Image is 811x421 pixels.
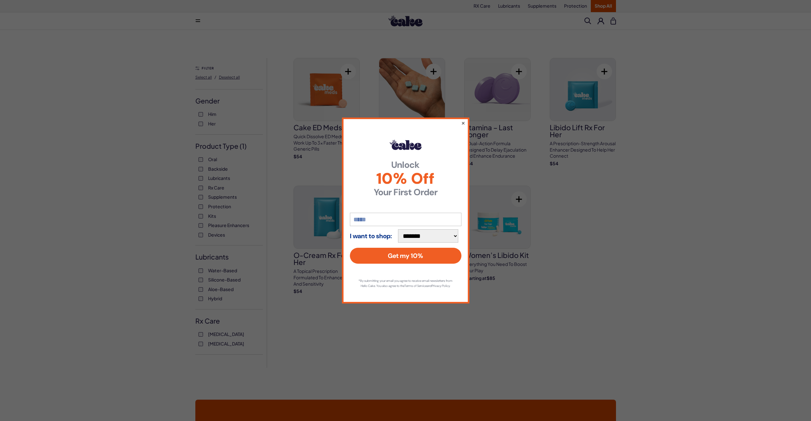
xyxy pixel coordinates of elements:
[390,140,422,150] img: Hello Cake
[350,161,461,169] strong: Unlock
[404,284,427,288] a: Terms of Service
[350,188,461,197] strong: Your First Order
[432,284,450,288] a: Privacy Policy
[461,119,465,127] button: ×
[350,248,461,264] button: Get my 10%
[356,278,455,289] p: *By submitting your email you agree to receive email newsletters from Hello Cake. You also agree ...
[350,232,392,239] strong: I want to shop:
[350,171,461,186] span: 10% Off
